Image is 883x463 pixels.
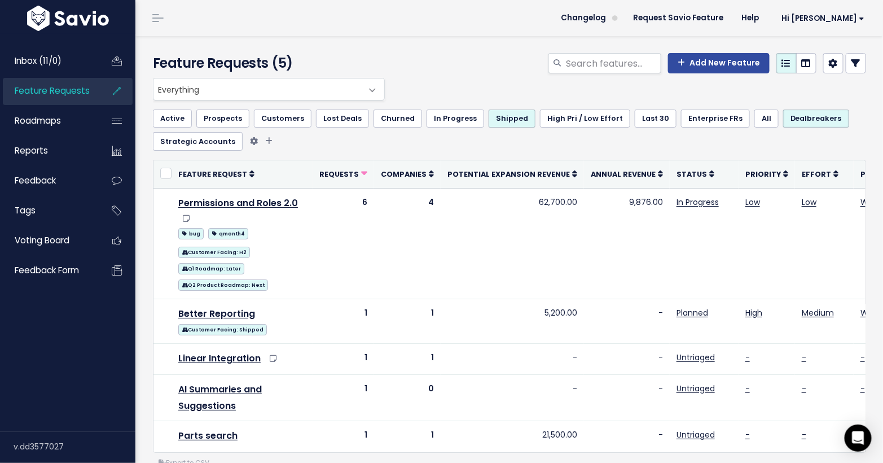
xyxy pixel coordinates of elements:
td: 9,876.00 [584,188,670,299]
td: 0 [374,374,441,421]
span: Inbox (11/0) [15,55,61,67]
div: Open Intercom Messenger [845,425,872,452]
a: - [745,429,750,440]
a: Voting Board [3,228,94,254]
span: Q2 Product Roadmap: Next [178,279,268,291]
span: Feature Request [178,169,247,179]
td: 1 [313,343,374,374]
a: Hi [PERSON_NAME] [768,10,874,27]
td: - [584,299,670,343]
input: Search features... [565,53,661,73]
span: Feedback form [15,264,79,276]
span: Feature Requests [15,85,90,97]
td: 1 [313,299,374,343]
td: 1 [374,421,441,452]
a: Dealbreakers [783,110,849,128]
a: Customer Facing: Shipped [178,322,267,336]
span: qmonth4 [208,228,248,239]
a: Feature Request [178,168,254,180]
td: 21,500.00 [441,421,584,452]
a: Untriaged [676,352,715,363]
a: Help [733,10,768,27]
span: Annual Revenue [591,169,656,179]
a: - [745,352,750,363]
a: Requests [319,168,367,180]
a: Churned [374,110,422,128]
td: 1 [374,343,441,374]
a: Active [153,110,192,128]
a: High [745,307,762,318]
span: Potential Expansion Revenue [447,169,570,179]
a: In Progress [427,110,484,128]
a: In Progress [676,196,719,208]
td: 6 [313,188,374,299]
a: Shipped [489,110,535,128]
span: Changelog [561,14,606,22]
a: Parts search [178,429,238,442]
a: Permissions and Roles 2.0 [178,196,298,209]
a: Companies [381,168,434,180]
a: Medium [802,307,834,318]
td: 1 [313,421,374,452]
span: Feedback [15,174,56,186]
td: - [584,343,670,374]
a: Customer Facing: H2 [178,244,250,259]
a: - [860,383,865,394]
a: - [802,352,806,363]
span: Customer Facing: Shipped [178,324,267,335]
a: Better Reporting [178,307,255,320]
a: Reports [3,138,94,164]
td: - [584,374,670,421]
a: Untriaged [676,429,715,440]
span: bug [178,228,204,239]
span: Roadmaps [15,115,61,126]
td: 62,700.00 [441,188,584,299]
a: Prospects [196,110,249,128]
span: Priority [745,169,781,179]
a: Potential Expansion Revenue [447,168,577,180]
a: Feedback form [3,257,94,283]
a: All [754,110,779,128]
a: High Pri / Low Effort [540,110,630,128]
a: Tags [3,198,94,224]
a: Untriaged [676,383,715,394]
a: Enterprise FRs [681,110,750,128]
a: Low [745,196,760,208]
a: Roadmaps [3,108,94,134]
a: - [860,352,865,363]
a: - [802,383,806,394]
a: Linear Integration [178,352,261,365]
a: Inbox (11/0) [3,48,94,74]
span: Customer Facing: H2 [178,247,250,258]
td: - [584,421,670,452]
a: Request Savio Feature [624,10,733,27]
td: - [441,374,584,421]
a: Feature Requests [3,78,94,104]
a: AI Summaries and Suggestions [178,383,262,412]
a: bug [178,226,204,240]
a: Add New Feature [668,53,770,73]
a: - [745,383,750,394]
a: Planned [676,307,708,318]
a: Annual Revenue [591,168,663,180]
span: Voting Board [15,234,69,246]
span: Status [676,169,707,179]
a: Q2 Product Roadmap: Next [178,277,268,291]
td: - [441,343,584,374]
h4: Feature Requests (5) [153,53,380,73]
a: - [802,429,806,440]
a: Lost Deals [316,110,369,128]
span: Companies [381,169,427,179]
a: Low [802,196,816,208]
a: Last 30 [635,110,676,128]
span: Q1 Roadmap: Later [178,263,244,274]
td: 5,200.00 [441,299,584,343]
span: Everything [153,78,385,101]
span: Tags [15,204,36,216]
a: Feedback [3,168,94,194]
td: 1 [374,299,441,343]
span: Effort [802,169,831,179]
ul: Filter feature requests [153,110,866,151]
a: Customers [254,110,311,128]
a: Status [676,168,714,180]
